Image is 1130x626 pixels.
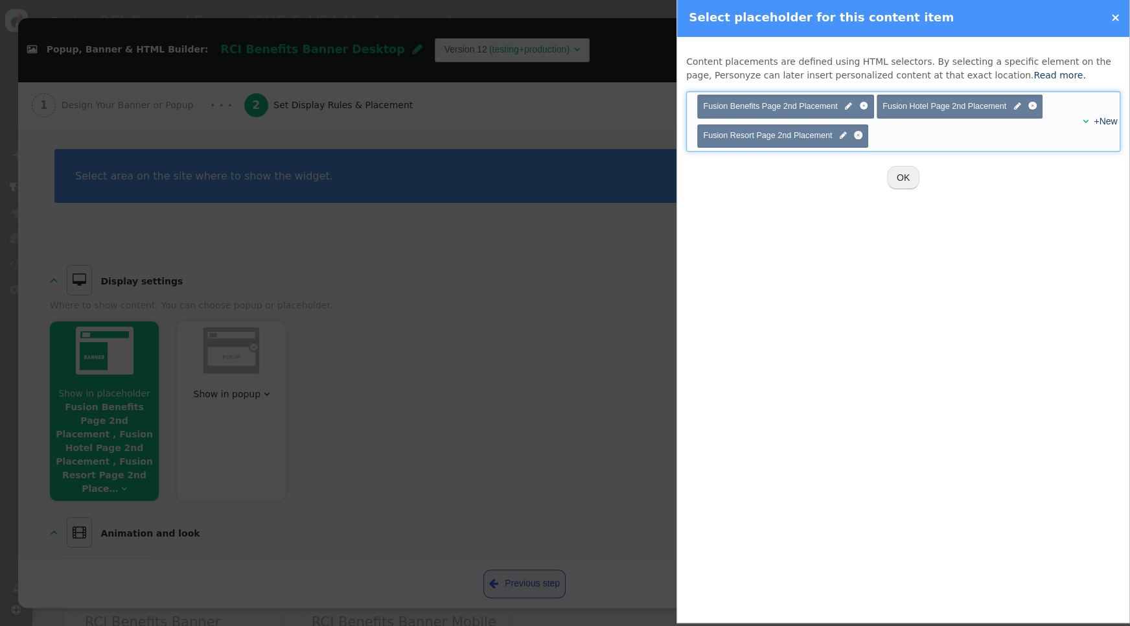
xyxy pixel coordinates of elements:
[1083,117,1089,126] span: 
[1094,116,1117,126] a: +New
[1033,70,1085,80] a: Read more.
[703,131,832,140] span: Fusion Resort Page 2nd Placement
[840,130,847,142] span: 
[703,102,837,111] span: Fusion Benefits Page 2nd Placement
[845,100,852,113] span: 
[882,102,1006,111] span: Fusion Hotel Page 2nd Placement
[887,166,919,189] button: OK
[1111,10,1120,24] a: ×
[686,55,1120,82] p: Content placements are defined using HTML selectors. By selecting a specific element on the page,...
[1014,100,1021,113] span: 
